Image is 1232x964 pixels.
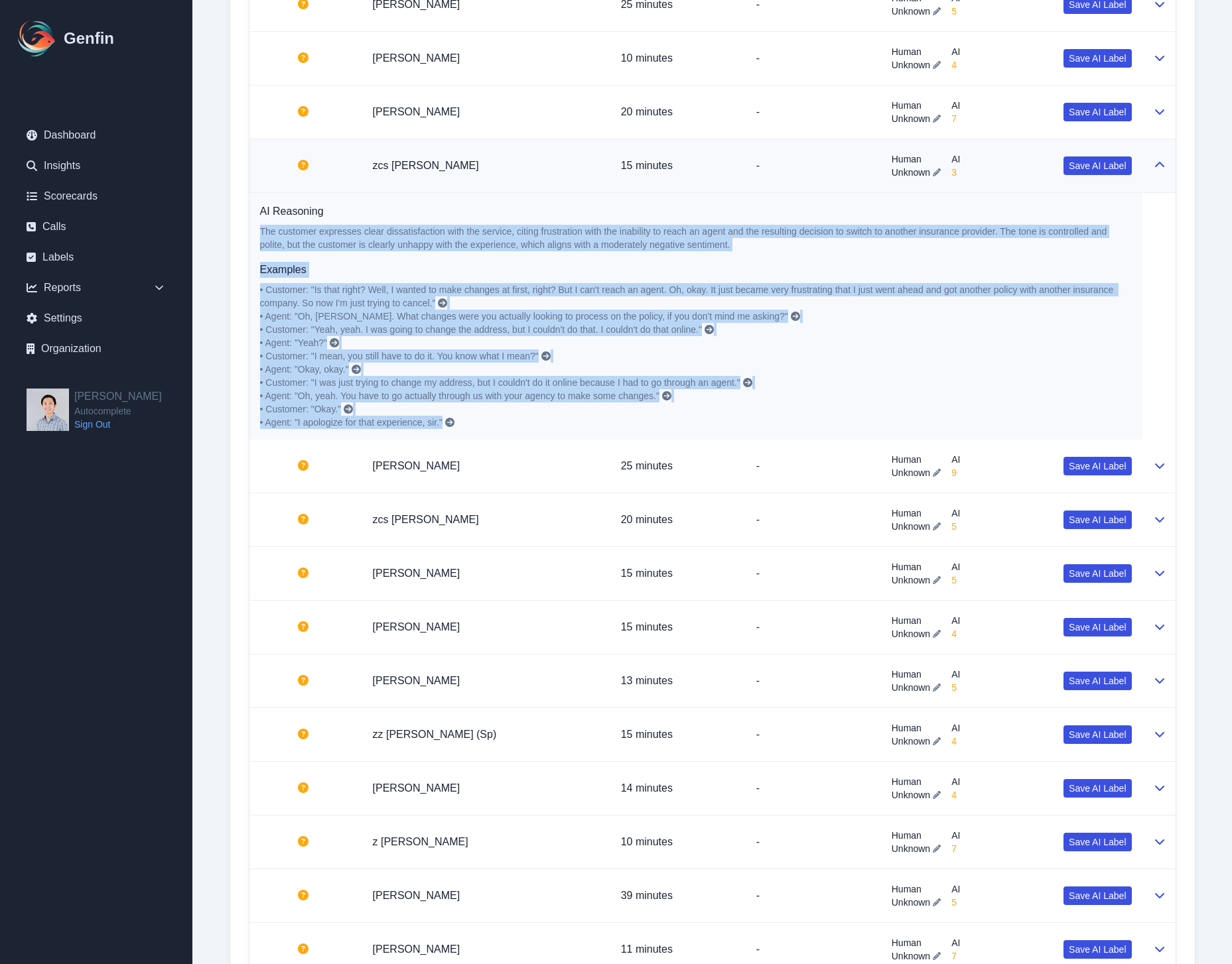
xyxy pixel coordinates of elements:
[892,58,930,72] span: Unknown
[373,729,497,740] a: zz [PERSON_NAME] (Sp)
[621,834,735,850] p: 10 minutes
[16,183,176,210] a: Scorecards
[16,244,176,271] a: Labels
[1063,457,1131,475] button: Save AI Label
[892,721,941,735] span: Human
[621,158,735,174] p: 15 minutes
[621,941,735,957] p: 11 minutes
[892,166,930,179] span: Unknown
[951,735,960,748] span: 4
[16,122,176,149] a: Dashboard
[892,560,941,573] span: Human
[756,458,870,474] p: -
[951,936,960,949] span: AI
[621,104,735,120] p: 20 minutes
[373,460,460,471] a: [PERSON_NAME]
[1069,513,1126,526] span: Save AI Label
[892,936,941,949] span: Human
[1063,511,1131,529] button: Save AI Label
[951,882,960,896] span: AI
[1063,833,1131,851] button: Save AI Label
[756,673,870,689] p: -
[951,829,960,842] span: AI
[951,949,960,963] span: 7
[892,453,941,466] span: Human
[16,335,176,362] a: Organization
[756,619,870,635] p: -
[373,943,460,955] a: [PERSON_NAME]
[951,45,960,58] span: AI
[951,896,960,909] span: 5
[1069,52,1126,65] span: Save AI Label
[260,377,740,388] span: • Customer: "I was just trying to change my address, but I couldn't do it online because I had to...
[260,337,328,348] span: • Agent: "Yeah?"
[260,391,659,401] span: • Agent: "Oh, yeah. You have to go actually through us with your agency to make some changes."
[892,882,941,896] span: Human
[951,614,960,627] span: AI
[373,836,468,847] a: z [PERSON_NAME]
[16,305,176,331] a: Settings
[756,727,870,743] p: -
[951,152,960,166] span: AI
[1063,49,1131,68] button: Save AI Label
[1069,728,1126,741] span: Save AI Label
[951,721,960,735] span: AI
[1063,103,1131,121] button: Save AI Label
[621,619,735,635] p: 15 minutes
[951,573,960,587] span: 5
[373,890,460,901] a: [PERSON_NAME]
[260,351,539,361] span: • Customer: "I mean, you still have to do it. You know what I mean?"
[892,788,930,802] span: Unknown
[892,949,930,963] span: Unknown
[16,152,176,179] a: Insights
[373,52,460,64] a: [PERSON_NAME]
[74,389,162,404] h2: [PERSON_NAME]
[1063,940,1131,959] button: Save AI Label
[951,5,960,18] span: 5
[892,627,930,640] span: Unknown
[260,225,1132,251] p: The customer expresses clear dissatisfaction with the service, citing frustration with the inabil...
[16,213,176,240] a: Calls
[621,888,735,904] p: 39 minutes
[373,782,460,794] a: [PERSON_NAME]
[892,735,930,748] span: Unknown
[951,507,960,520] span: AI
[756,50,870,66] p: -
[1069,105,1126,119] span: Save AI Label
[892,668,941,681] span: Human
[892,829,941,842] span: Human
[373,106,460,117] a: [PERSON_NAME]
[1069,567,1126,580] span: Save AI Label
[892,896,930,909] span: Unknown
[951,112,960,125] span: 7
[74,418,162,431] a: Sign Out
[621,566,735,581] p: 15 minutes
[260,284,1117,308] span: • Customer: "Is that right? Well, I wanted to make changes at first, right? But I can't reach an ...
[260,324,702,335] span: • Customer: "Yeah, yeah. I was going to change the address, but I couldn't do that. I couldn't do...
[892,152,941,166] span: Human
[373,160,479,171] a: zcs [PERSON_NAME]
[373,675,460,686] a: [PERSON_NAME]
[16,274,176,301] div: Reports
[1063,618,1131,636] button: Save AI Label
[951,681,960,694] span: 5
[951,166,960,179] span: 3
[951,627,960,640] span: 4
[1063,779,1131,798] button: Save AI Label
[951,842,960,855] span: 7
[756,566,870,581] p: -
[951,99,960,112] span: AI
[260,262,1132,278] h6: Examples
[260,417,443,428] span: • Agent: "I apologize for that experience, sir."
[756,780,870,796] p: -
[756,512,870,528] p: -
[1069,889,1126,902] span: Save AI Label
[621,673,735,689] p: 13 minutes
[1063,725,1131,744] button: Save AI Label
[1063,672,1131,690] button: Save AI Label
[260,364,349,375] span: • Agent: "Okay, okay."
[16,17,58,60] img: Logo
[260,311,788,322] span: • Agent: "Oh, [PERSON_NAME]. What changes were you actually looking to process on the policy, if ...
[621,780,735,796] p: 14 minutes
[1069,159,1126,172] span: Save AI Label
